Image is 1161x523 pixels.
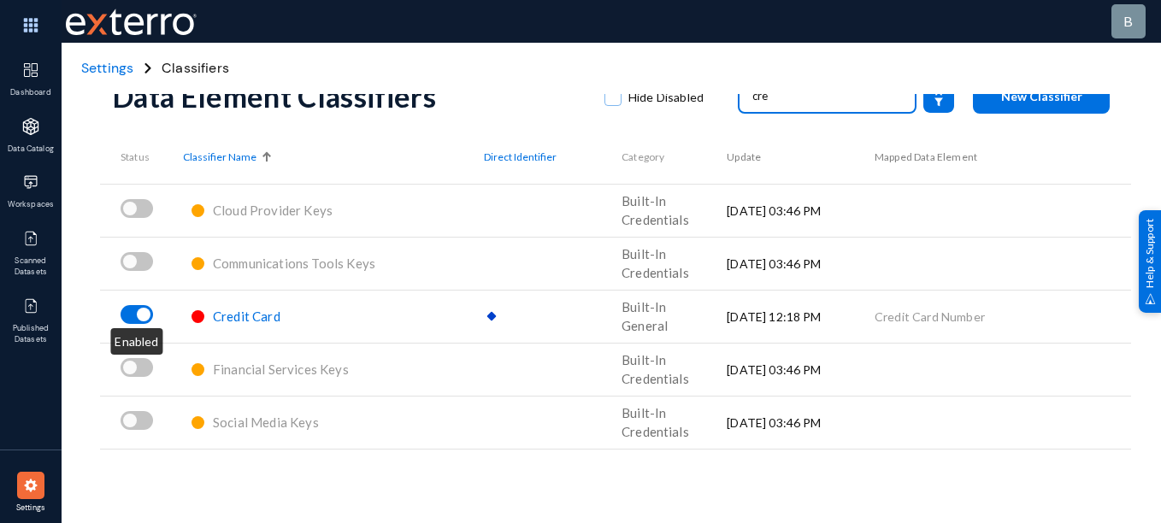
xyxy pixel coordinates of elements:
[622,352,666,367] span: Built-In
[484,150,622,165] div: Direct Identifier
[183,150,256,165] span: Classifier Name
[3,323,59,346] span: Published Datasets
[66,9,197,35] img: exterro-work-mark.svg
[1123,13,1133,29] span: b
[622,193,666,209] span: Built-In
[113,79,587,114] div: Data Element Classifiers
[727,237,875,290] td: [DATE] 03:46 PM
[22,118,39,135] img: icon-applications.svg
[622,212,689,227] span: Credentials
[622,299,666,314] span: Built-In
[484,150,557,165] span: Direct Identifier
[213,256,375,271] a: Communications Tools Keys
[622,150,664,163] span: Category
[875,131,1131,184] th: Mapped Data Element
[727,343,875,396] td: [DATE] 03:46 PM
[121,150,150,163] span: Status
[213,362,349,377] a: Financial Services Keys
[213,203,333,218] a: Cloud Provider Keys
[628,85,704,110] span: Hide Disabled
[5,7,56,44] img: app launcher
[81,59,133,77] span: Settings
[727,131,875,184] th: Update
[875,290,1131,343] td: Credit Card Number
[622,318,668,333] span: General
[3,502,59,514] span: Settings
[622,246,666,261] span: Built-In
[622,265,689,280] span: Credentials
[213,415,319,430] a: Social Media Keys
[22,173,39,191] img: icon-workspace.svg
[22,62,39,79] img: icon-dashboard.svg
[752,83,903,109] input: Filter on keywords
[973,79,1110,114] button: New Classifier
[727,184,875,237] td: [DATE] 03:46 PM
[162,58,229,79] span: Classifiers
[727,396,875,449] td: [DATE] 03:46 PM
[3,256,59,279] span: Scanned Datasets
[62,4,194,39] span: Exterro
[183,150,484,165] div: Classifier Name
[1001,89,1082,103] span: New Classifier
[727,290,875,343] td: [DATE] 12:18 PM
[1139,210,1161,313] div: Help & Support
[22,297,39,314] img: icon-published.svg
[22,230,39,247] img: icon-published.svg
[622,405,666,420] span: Built-In
[3,144,59,156] span: Data Catalog
[22,477,39,494] img: icon-settings.svg
[622,424,689,439] span: Credentials
[622,371,689,386] span: Credentials
[3,199,59,211] span: Workspaces
[213,309,280,324] a: Credit Card
[1145,293,1156,304] img: help_support.svg
[1123,11,1133,32] div: b
[3,87,59,99] span: Dashboard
